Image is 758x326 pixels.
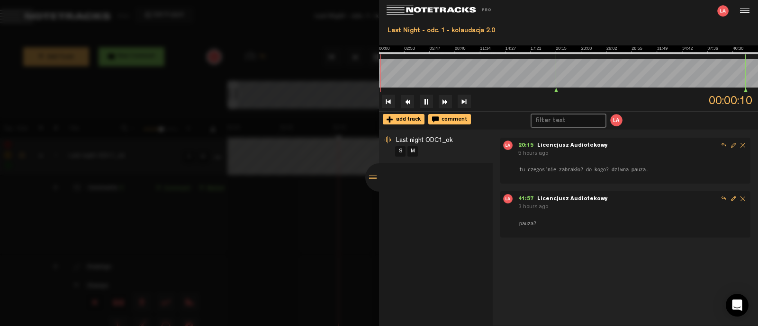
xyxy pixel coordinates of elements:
[518,151,548,157] span: 5 hours ago
[383,23,754,39] div: Last Night - odc. 1 - kolaudacja 2.0
[383,114,424,124] div: add track
[518,166,650,173] span: tu czegoś nie zabrakło? do kogo? dziwna pauza.
[518,196,537,202] span: 41:57
[503,141,513,150] img: letters
[532,115,596,127] input: filter text
[396,137,453,144] span: Last night ODC1_ok
[379,45,758,54] img: ruler
[439,117,467,123] span: comment
[719,194,729,203] span: Reply to comment
[709,92,758,110] span: 00:00:10
[738,141,748,150] span: Delete comment
[518,220,537,227] span: pauza?
[407,146,418,157] a: M
[729,141,738,150] span: Edit comment
[609,113,623,127] img: letters
[518,143,537,149] span: 20:15
[387,5,500,16] img: logo_white.svg
[726,294,749,317] div: Open Intercom Messenger
[717,5,729,17] img: letters
[537,196,608,202] span: Licencjusz Audiotekowy
[395,146,406,157] a: S
[537,143,608,149] span: Licencjusz Audiotekowy
[428,114,471,124] div: comment
[518,204,548,210] span: 3 hours ago
[729,194,738,203] span: Edit comment
[393,117,421,123] span: add track
[738,194,748,203] span: Delete comment
[503,194,513,203] img: letters
[609,113,623,127] li: {{ collab.name_first }} {{ collab.name_last }}
[719,141,729,150] span: Reply to comment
